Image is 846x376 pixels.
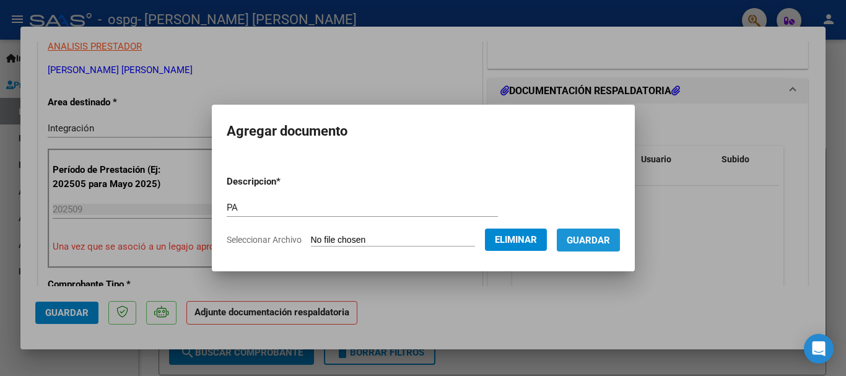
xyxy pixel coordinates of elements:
span: Eliminar [495,234,537,245]
div: Open Intercom Messenger [804,334,834,364]
h2: Agregar documento [227,120,620,143]
span: Seleccionar Archivo [227,235,302,245]
span: Guardar [567,235,610,246]
button: Guardar [557,229,620,251]
button: Eliminar [485,229,547,251]
p: Descripcion [227,175,345,189]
